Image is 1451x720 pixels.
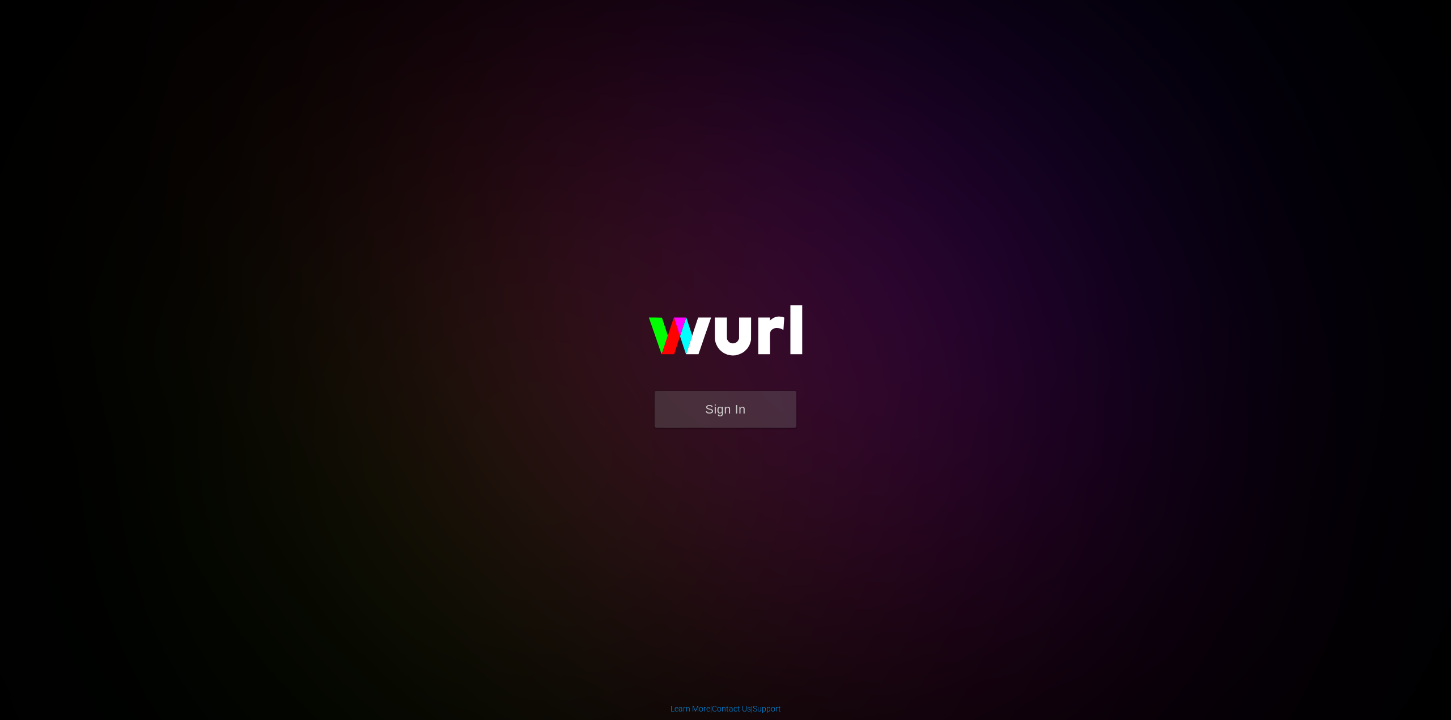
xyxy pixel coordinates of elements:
a: Learn More [671,704,710,713]
a: Contact Us [712,704,751,713]
button: Sign In [655,391,796,428]
img: wurl-logo-on-black-223613ac3d8ba8fe6dc639794a292ebdb59501304c7dfd60c99c58986ef67473.svg [612,281,839,391]
div: | | [671,703,781,714]
a: Support [753,704,781,713]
